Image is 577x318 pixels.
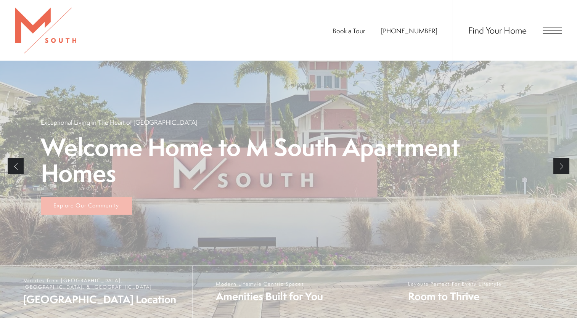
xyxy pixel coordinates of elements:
[216,281,323,287] span: Modern Lifestyle Centric Spaces
[216,289,323,304] span: Amenities Built for You
[192,266,384,318] a: Modern Lifestyle Centric Spaces
[41,134,537,186] p: Welcome Home to M South Apartment Homes
[41,197,132,215] a: Explore Our Community
[15,8,76,53] img: MSouth
[23,277,185,290] span: Minutes from [GEOGRAPHIC_DATA], [GEOGRAPHIC_DATA], & [GEOGRAPHIC_DATA]
[381,26,437,35] span: [PHONE_NUMBER]
[8,158,24,174] a: Previous
[468,24,527,36] a: Find Your Home
[553,158,569,174] a: Next
[333,26,365,35] a: Book a Tour
[543,27,562,34] button: Open Menu
[23,292,185,307] span: [GEOGRAPHIC_DATA] Location
[408,281,502,287] span: Layouts Perfect For Every Lifestyle
[381,26,437,35] a: Call Us at 813-570-8014
[41,118,198,127] p: Exceptional Living in The Heart of [GEOGRAPHIC_DATA]
[53,201,119,209] span: Explore Our Community
[385,266,577,318] a: Layouts Perfect For Every Lifestyle
[408,289,502,304] span: Room to Thrive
